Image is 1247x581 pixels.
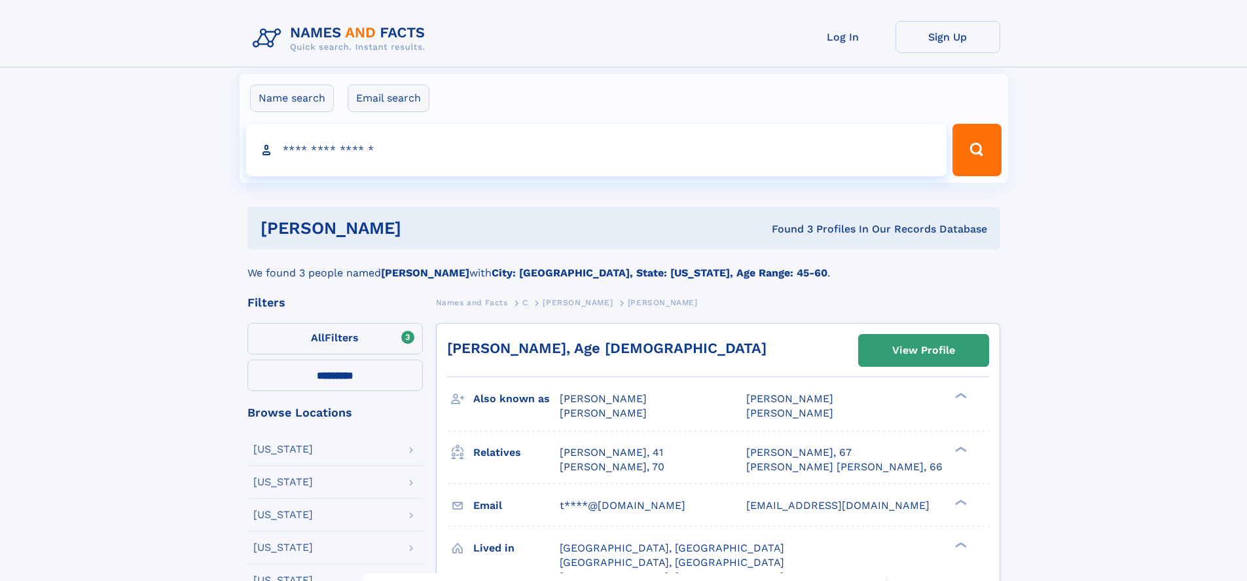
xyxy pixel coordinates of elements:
[436,294,508,310] a: Names and Facts
[560,542,784,554] span: [GEOGRAPHIC_DATA], [GEOGRAPHIC_DATA]
[473,388,560,410] h3: Also known as
[952,124,1001,176] button: Search Button
[473,495,560,517] h3: Email
[543,298,613,307] span: [PERSON_NAME]
[746,445,852,460] a: [PERSON_NAME], 67
[952,540,967,549] div: ❯
[560,556,784,569] span: [GEOGRAPHIC_DATA], [GEOGRAPHIC_DATA]
[261,220,587,236] h1: [PERSON_NAME]
[895,21,1000,53] a: Sign Up
[952,498,967,506] div: ❯
[560,407,647,419] span: [PERSON_NAME]
[746,460,943,474] a: [PERSON_NAME] [PERSON_NAME], 66
[473,537,560,559] h3: Lived in
[247,297,423,309] div: Filters
[587,222,987,236] div: Found 3 Profiles In Our Records Database
[859,335,988,366] a: View Profile
[746,392,833,405] span: [PERSON_NAME]
[246,124,947,176] input: search input
[253,510,313,520] div: [US_STATE]
[492,267,827,279] b: City: [GEOGRAPHIC_DATA], State: [US_STATE], Age Range: 45-60
[892,335,955,365] div: View Profile
[952,392,967,400] div: ❯
[522,294,528,310] a: C
[250,84,334,112] label: Name search
[543,294,613,310] a: [PERSON_NAME]
[348,84,429,112] label: Email search
[560,445,663,460] a: [PERSON_NAME], 41
[253,542,313,553] div: [US_STATE]
[628,298,698,307] span: [PERSON_NAME]
[247,21,436,56] img: Logo Names and Facts
[746,407,833,419] span: [PERSON_NAME]
[791,21,895,53] a: Log In
[247,323,423,354] label: Filters
[381,267,469,279] b: [PERSON_NAME]
[522,298,528,307] span: C
[247,407,423,419] div: Browse Locations
[560,460,664,474] a: [PERSON_NAME], 70
[253,444,313,455] div: [US_STATE]
[447,340,767,356] a: [PERSON_NAME], Age [DEMOGRAPHIC_DATA]
[560,392,647,405] span: [PERSON_NAME]
[952,445,967,453] div: ❯
[746,499,930,512] span: [EMAIL_ADDRESS][DOMAIN_NAME]
[311,331,325,344] span: All
[473,441,560,464] h3: Relatives
[247,250,1000,281] div: We found 3 people named with .
[253,477,313,487] div: [US_STATE]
